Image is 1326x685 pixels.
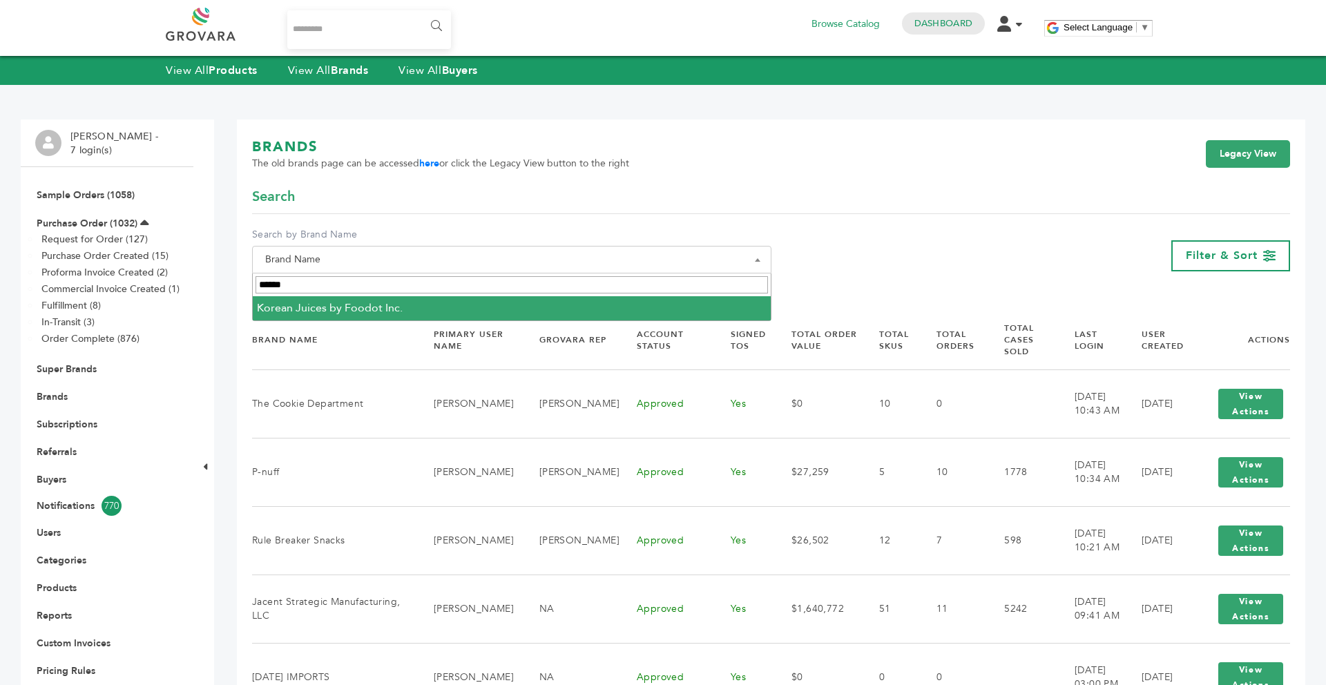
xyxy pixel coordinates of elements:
span: Select Language [1064,22,1133,32]
th: Signed TOS [713,311,774,369]
a: Order Complete (876) [41,332,140,345]
td: [DATE] 09:41 AM [1057,575,1124,643]
th: Brand Name [252,311,416,369]
td: [DATE] [1124,438,1194,506]
button: View Actions [1218,594,1283,624]
td: Yes [713,369,774,438]
button: View Actions [1218,525,1283,556]
a: Select Language​ [1064,22,1149,32]
td: 5 [862,438,919,506]
td: $27,259 [774,438,862,506]
span: Brand Name [260,250,764,269]
td: [DATE] [1124,506,1194,575]
button: View Actions [1218,457,1283,488]
a: In-Transit (3) [41,316,95,329]
a: Users [37,526,61,539]
td: [PERSON_NAME] [416,506,522,575]
a: Dashboard [914,17,972,30]
td: 10 [919,438,987,506]
td: 7 [919,506,987,575]
td: $0 [774,369,862,438]
a: Commercial Invoice Created (1) [41,282,180,296]
a: Proforma Invoice Created (2) [41,266,168,279]
strong: Brands [331,63,368,78]
td: Jacent Strategic Manufacturing, LLC [252,575,416,643]
td: 0 [919,369,987,438]
td: [DATE] 10:34 AM [1057,438,1124,506]
td: [DATE] 10:43 AM [1057,369,1124,438]
a: Request for Order (127) [41,233,148,246]
a: Referrals [37,445,77,459]
a: View AllProducts [166,63,258,78]
th: Last Login [1057,311,1124,369]
th: Total SKUs [862,311,919,369]
a: Brands [37,390,68,403]
strong: Buyers [442,63,478,78]
td: Approved [619,369,713,438]
td: 12 [862,506,919,575]
a: Purchase Order (1032) [37,217,137,230]
input: Search... [287,10,451,49]
span: ▼ [1140,22,1149,32]
td: Rule Breaker Snacks [252,506,416,575]
td: [PERSON_NAME] [522,369,619,438]
td: [PERSON_NAME] [522,438,619,506]
a: Subscriptions [37,418,97,431]
td: Approved [619,575,713,643]
img: profile.png [35,130,61,156]
label: Search by Brand Name [252,228,771,242]
a: Fulfillment (8) [41,299,101,312]
th: User Created [1124,311,1194,369]
h1: BRANDS [252,137,629,157]
td: 51 [862,575,919,643]
button: View Actions [1218,389,1283,419]
td: $26,502 [774,506,862,575]
td: P-nuff [252,438,416,506]
span: Search [252,187,295,206]
td: 5242 [987,575,1057,643]
a: View AllBuyers [398,63,478,78]
a: Custom Invoices [37,637,110,650]
td: 1778 [987,438,1057,506]
a: Browse Catalog [811,17,880,32]
td: Approved [619,506,713,575]
td: Approved [619,438,713,506]
li: [PERSON_NAME] - 7 login(s) [70,130,162,157]
td: Yes [713,506,774,575]
span: ​ [1136,22,1137,32]
td: [PERSON_NAME] [416,369,522,438]
th: Primary User Name [416,311,522,369]
td: 10 [862,369,919,438]
a: Sample Orders (1058) [37,189,135,202]
td: 598 [987,506,1057,575]
td: NA [522,575,619,643]
td: [PERSON_NAME] [522,506,619,575]
strong: Products [209,63,257,78]
a: View AllBrands [288,63,369,78]
a: Legacy View [1206,140,1290,168]
td: [DATE] [1124,575,1194,643]
th: Account Status [619,311,713,369]
td: [PERSON_NAME] [416,575,522,643]
a: Reports [37,609,72,622]
a: Super Brands [37,363,97,376]
span: Filter & Sort [1186,248,1258,263]
th: Grovara Rep [522,311,619,369]
th: Total Orders [919,311,987,369]
td: The Cookie Department [252,369,416,438]
span: 770 [102,496,122,516]
th: Total Order Value [774,311,862,369]
td: [DATE] 10:21 AM [1057,506,1124,575]
a: Buyers [37,473,66,486]
input: Search [256,276,768,293]
td: $1,640,772 [774,575,862,643]
td: [DATE] [1124,369,1194,438]
span: Brand Name [252,246,771,273]
td: 11 [919,575,987,643]
a: Purchase Order Created (15) [41,249,169,262]
a: Products [37,581,77,595]
a: Pricing Rules [37,664,95,677]
a: here [419,157,439,170]
li: Korean Juices by Foodot Inc. [253,296,771,320]
a: Notifications770 [37,496,177,516]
